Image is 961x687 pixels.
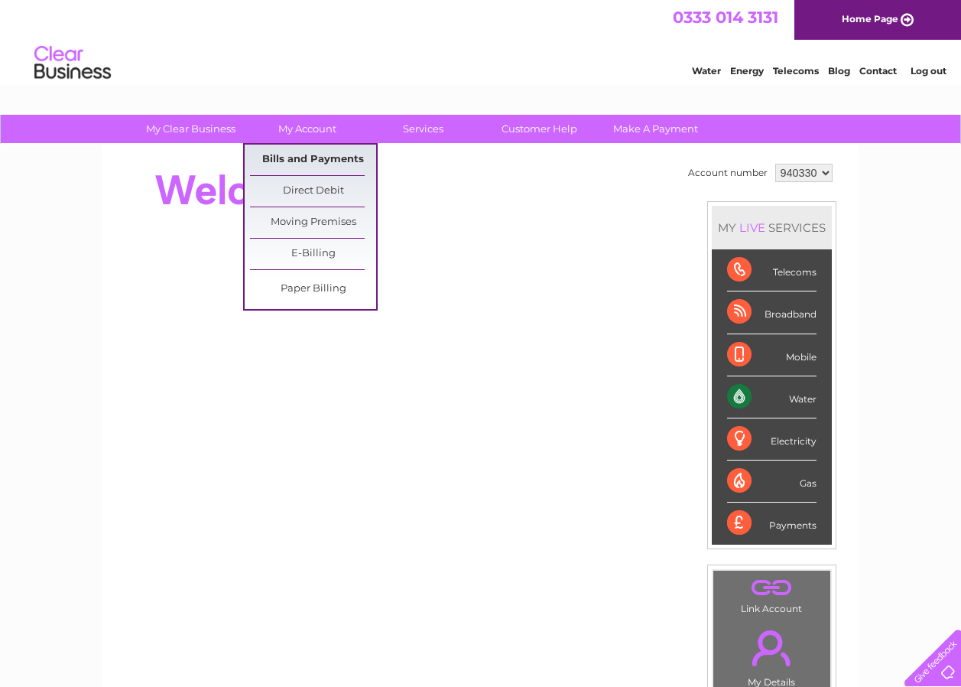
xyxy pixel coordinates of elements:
[34,40,112,86] img: logo.png
[717,575,826,601] a: .
[727,418,817,461] div: Electricity
[727,334,817,376] div: Mobile
[828,65,850,77] a: Blog
[727,249,817,291] div: Telecoms
[250,207,376,238] a: Moving Premises
[250,274,376,304] a: Paper Billing
[692,65,721,77] a: Water
[360,115,486,143] a: Services
[673,8,778,27] a: 0333 014 3131
[773,65,819,77] a: Telecoms
[684,160,771,186] td: Account number
[730,65,764,77] a: Energy
[128,115,254,143] a: My Clear Business
[244,115,370,143] a: My Account
[476,115,602,143] a: Customer Help
[727,376,817,418] div: Water
[250,176,376,207] a: Direct Debit
[859,65,897,77] a: Contact
[727,461,817,503] div: Gas
[911,65,946,77] a: Log out
[736,220,768,235] div: LIVE
[713,570,831,618] td: Link Account
[717,621,826,675] a: .
[120,8,842,74] div: Clear Business is a trading name of Verastar Limited (registered in [GEOGRAPHIC_DATA] No. 3667643...
[250,239,376,269] a: E-Billing
[593,115,719,143] a: Make A Payment
[727,503,817,544] div: Payments
[712,206,832,249] div: MY SERVICES
[250,145,376,175] a: Bills and Payments
[727,291,817,334] div: Broadband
